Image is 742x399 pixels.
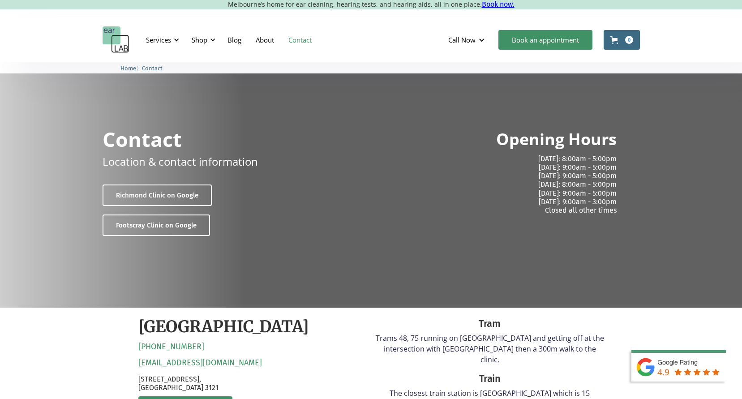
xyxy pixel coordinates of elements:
[120,64,136,72] a: Home
[141,26,182,53] div: Services
[103,26,129,53] a: home
[120,65,136,72] span: Home
[146,35,171,44] div: Services
[378,154,617,215] p: [DATE]: 8:00am - 5:00pm [DATE]: 9:00am - 5:00pm [DATE]: 9:00am - 5:00pm [DATE]: 8:00am - 5:00pm [...
[281,27,319,53] a: Contact
[142,65,163,72] span: Contact
[376,317,604,331] div: Tram
[103,154,258,169] p: Location & contact information
[142,64,163,72] a: Contact
[138,317,309,338] h2: [GEOGRAPHIC_DATA]
[103,184,212,206] a: Richmond Clinic on Google
[448,35,476,44] div: Call Now
[604,30,640,50] a: Open cart
[498,30,592,50] a: Book an appointment
[120,64,142,73] li: 〉
[249,27,281,53] a: About
[192,35,207,44] div: Shop
[138,375,367,392] p: [STREET_ADDRESS], [GEOGRAPHIC_DATA] 3121
[625,36,633,44] div: 0
[376,333,604,365] p: Trams 48, 75 running on [GEOGRAPHIC_DATA] and getting off at the intersection with [GEOGRAPHIC_DA...
[138,342,204,352] a: [PHONE_NUMBER]
[138,358,262,368] a: [EMAIL_ADDRESS][DOMAIN_NAME]
[103,215,210,236] a: Footscray Clinic on Google
[186,26,218,53] div: Shop
[103,129,182,149] h1: Contact
[496,129,617,150] h2: Opening Hours
[441,26,494,53] div: Call Now
[376,372,604,386] div: Train
[220,27,249,53] a: Blog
